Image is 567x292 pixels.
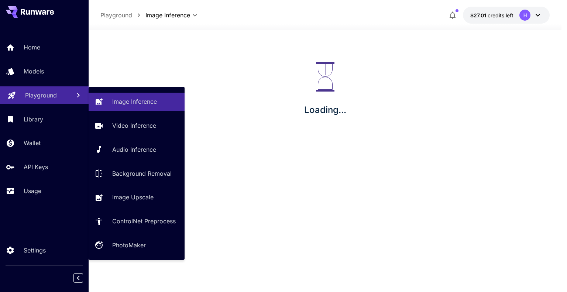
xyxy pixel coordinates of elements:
[145,11,190,20] span: Image Inference
[79,271,89,285] div: Collapse sidebar
[470,12,488,18] span: $27.01
[89,188,185,206] a: Image Upscale
[89,141,185,159] a: Audio Inference
[519,10,530,21] div: IH
[112,241,146,250] p: PhotoMaker
[89,93,185,111] a: Image Inference
[304,103,346,117] p: Loading...
[100,11,132,20] p: Playground
[24,186,41,195] p: Usage
[112,145,156,154] p: Audio Inference
[112,193,154,202] p: Image Upscale
[470,11,513,19] div: $27.0087
[89,117,185,135] a: Video Inference
[25,91,57,100] p: Playground
[112,217,176,226] p: ControlNet Preprocess
[73,273,83,283] button: Collapse sidebar
[100,11,145,20] nav: breadcrumb
[24,246,46,255] p: Settings
[463,7,550,24] button: $27.0087
[24,67,44,76] p: Models
[112,121,156,130] p: Video Inference
[112,169,172,178] p: Background Removal
[89,164,185,182] a: Background Removal
[89,236,185,254] a: PhotoMaker
[89,212,185,230] a: ControlNet Preprocess
[24,138,41,147] p: Wallet
[24,115,43,124] p: Library
[24,43,40,52] p: Home
[112,97,157,106] p: Image Inference
[24,162,48,171] p: API Keys
[488,12,513,18] span: credits left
